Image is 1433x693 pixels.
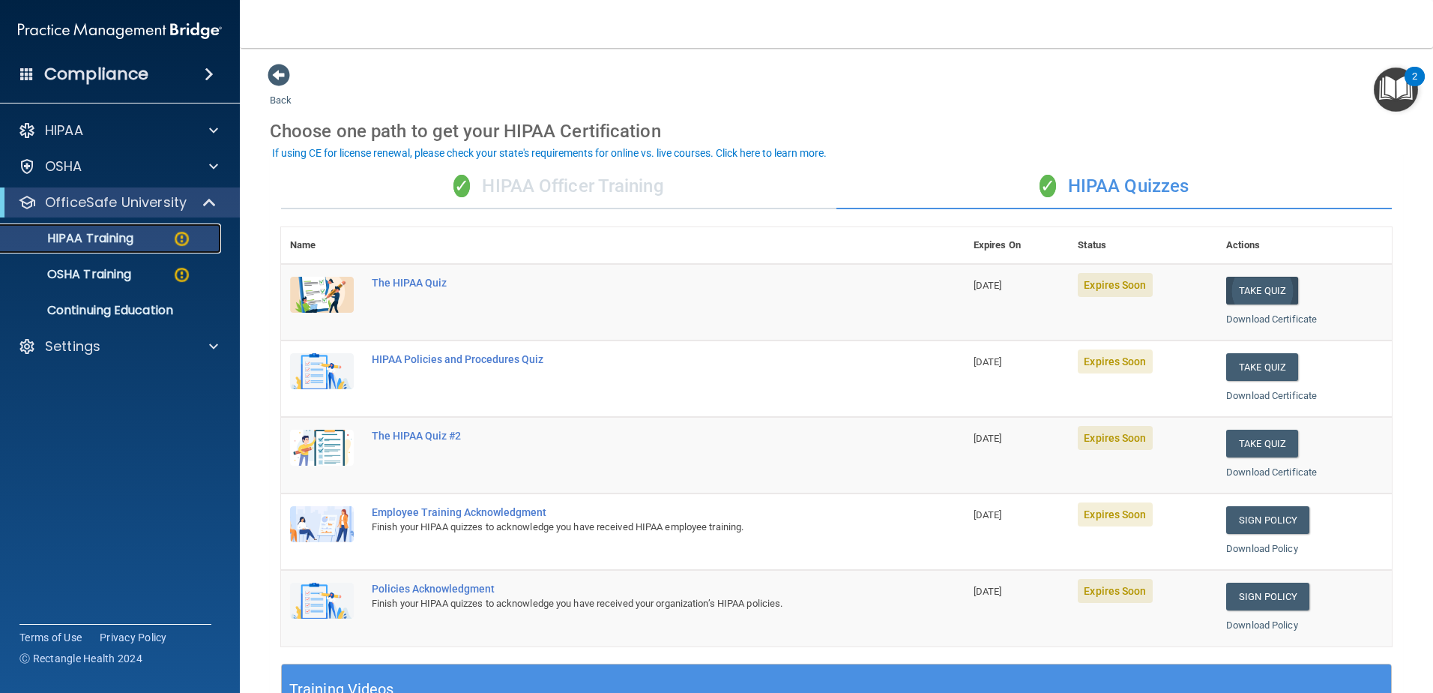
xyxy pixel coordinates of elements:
button: If using CE for license renewal, please check your state's requirements for online vs. live cours... [270,145,829,160]
a: Terms of Use [19,630,82,645]
p: OSHA Training [10,267,131,282]
div: HIPAA Policies and Procedures Quiz [372,353,890,365]
span: Expires Soon [1078,426,1152,450]
div: Choose one path to get your HIPAA Certification [270,109,1403,153]
th: Actions [1217,227,1392,264]
span: [DATE] [974,433,1002,444]
a: Download Certificate [1226,466,1317,478]
div: Finish your HIPAA quizzes to acknowledge you have received your organization’s HIPAA policies. [372,595,890,613]
button: Take Quiz [1226,430,1298,457]
th: Expires On [965,227,1070,264]
a: Download Policy [1226,619,1298,631]
a: Privacy Policy [100,630,167,645]
a: Back [270,76,292,106]
button: Take Quiz [1226,277,1298,304]
div: Policies Acknowledgment [372,583,890,595]
span: ✓ [1040,175,1056,197]
span: Expires Soon [1078,579,1152,603]
span: ✓ [453,175,470,197]
span: Ⓒ Rectangle Health 2024 [19,651,142,666]
span: Expires Soon [1078,502,1152,526]
div: 2 [1412,76,1417,96]
th: Status [1069,227,1217,264]
button: Open Resource Center, 2 new notifications [1374,67,1418,112]
a: OfficeSafe University [18,193,217,211]
h4: Compliance [44,64,148,85]
a: Settings [18,337,218,355]
img: warning-circle.0cc9ac19.png [172,265,191,284]
div: Employee Training Acknowledgment [372,506,890,518]
img: PMB logo [18,16,222,46]
a: Download Certificate [1226,313,1317,325]
p: Continuing Education [10,303,214,318]
img: warning-circle.0cc9ac19.png [172,229,191,248]
div: If using CE for license renewal, please check your state's requirements for online vs. live cours... [272,148,827,158]
a: Download Certificate [1226,390,1317,401]
a: OSHA [18,157,218,175]
button: Take Quiz [1226,353,1298,381]
p: OSHA [45,157,82,175]
a: Sign Policy [1226,583,1309,610]
p: HIPAA [45,121,83,139]
a: Sign Policy [1226,506,1309,534]
div: HIPAA Quizzes [836,164,1392,209]
span: [DATE] [974,280,1002,291]
span: Expires Soon [1078,349,1152,373]
div: Finish your HIPAA quizzes to acknowledge you have received HIPAA employee training. [372,518,890,536]
p: HIPAA Training [10,231,133,246]
a: Download Policy [1226,543,1298,554]
p: OfficeSafe University [45,193,187,211]
span: [DATE] [974,356,1002,367]
div: The HIPAA Quiz #2 [372,430,890,442]
a: HIPAA [18,121,218,139]
span: [DATE] [974,586,1002,597]
span: Expires Soon [1078,273,1152,297]
p: Settings [45,337,100,355]
span: [DATE] [974,509,1002,520]
th: Name [281,227,363,264]
div: The HIPAA Quiz [372,277,890,289]
div: HIPAA Officer Training [281,164,836,209]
